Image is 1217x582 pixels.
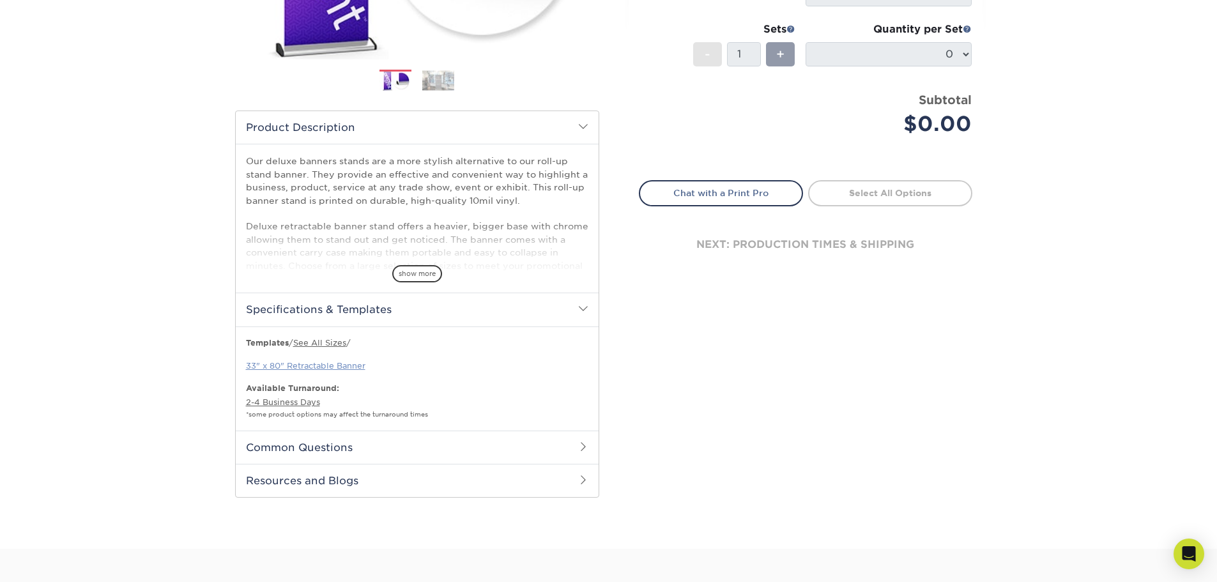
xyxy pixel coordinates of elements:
b: Templates [246,338,289,348]
small: *some product options may affect the turnaround times [246,411,428,418]
a: 33" x 80" Retractable Banner [246,361,365,371]
h2: Product Description [236,111,599,144]
strong: Subtotal [919,93,972,107]
h2: Specifications & Templates [236,293,599,326]
h2: Resources and Blogs [236,464,599,497]
p: Our deluxe banners stands are a more stylish alternative to our roll-up stand banner. They provid... [246,155,588,285]
div: Open Intercom Messenger [1174,539,1204,569]
div: Quantity per Set [806,22,972,37]
a: Chat with a Print Pro [639,180,803,206]
a: See All Sizes [293,338,346,348]
a: 2-4 Business Days [246,397,320,407]
a: Select All Options [808,180,972,206]
span: show more [392,265,442,282]
b: Available Turnaround: [246,383,339,393]
div: next: production times & shipping [639,206,972,283]
span: + [776,45,785,64]
span: - [705,45,710,64]
p: / / [246,337,588,372]
div: Sets [693,22,795,37]
img: Banner Stands 01 [379,70,411,93]
img: Banner Stands 02 [422,70,454,90]
div: $0.00 [815,109,972,139]
h2: Common Questions [236,431,599,464]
